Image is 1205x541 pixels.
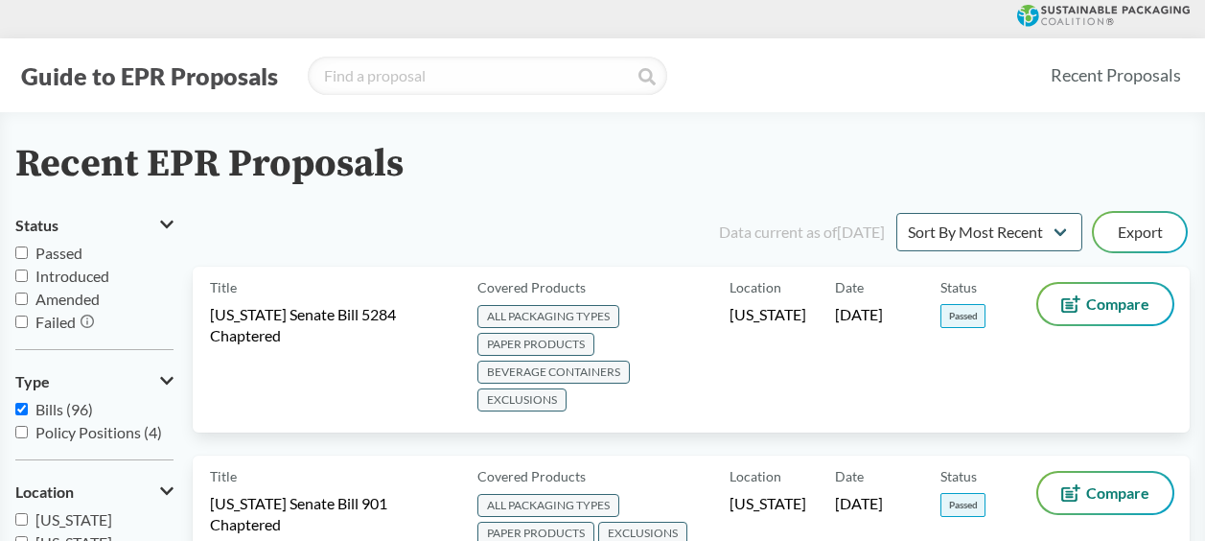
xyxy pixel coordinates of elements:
span: Failed [35,313,76,331]
span: Introduced [35,267,109,285]
span: [DATE] [835,304,883,325]
input: [US_STATE] [15,513,28,526]
a: Recent Proposals [1042,54,1190,97]
span: Location [730,277,781,297]
button: Export [1094,213,1186,251]
span: [US_STATE] [730,304,806,325]
span: Passed [35,244,82,262]
input: Find a proposal [308,57,667,95]
span: Compare [1086,485,1149,501]
span: Covered Products [477,466,586,486]
input: Failed [15,316,28,328]
button: Type [15,365,174,398]
span: ALL PACKAGING TYPES [477,305,619,328]
span: Status [940,466,977,486]
span: [US_STATE] [35,510,112,529]
span: [DATE] [835,493,883,514]
input: Policy Positions (4) [15,426,28,438]
span: PAPER PRODUCTS [477,333,594,356]
button: Compare [1038,284,1172,324]
span: Location [730,466,781,486]
span: Title [210,277,237,297]
h2: Recent EPR Proposals [15,143,404,186]
span: BEVERAGE CONTAINERS [477,361,630,384]
span: Title [210,466,237,486]
input: Amended [15,293,28,305]
span: EXCLUSIONS [477,388,567,412]
span: [US_STATE] Senate Bill 901 Chaptered [210,493,454,535]
span: Policy Positions (4) [35,423,162,441]
span: [US_STATE] Senate Bill 5284 Chaptered [210,304,454,346]
span: ALL PACKAGING TYPES [477,494,619,517]
button: Guide to EPR Proposals [15,60,284,91]
div: Data current as of [DATE] [719,221,885,244]
span: Compare [1086,296,1149,312]
input: Bills (96) [15,403,28,415]
span: Date [835,466,864,486]
span: Type [15,373,50,390]
span: Bills (96) [35,400,93,418]
span: Location [15,483,74,501]
span: [US_STATE] [730,493,806,514]
button: Status [15,209,174,242]
button: Compare [1038,473,1172,513]
span: Passed [940,493,985,517]
span: Passed [940,304,985,328]
input: Introduced [15,270,28,282]
span: Status [940,277,977,297]
span: Covered Products [477,277,586,297]
span: Status [15,217,58,234]
button: Location [15,476,174,508]
input: Passed [15,247,28,259]
span: Date [835,277,864,297]
span: Amended [35,290,100,308]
